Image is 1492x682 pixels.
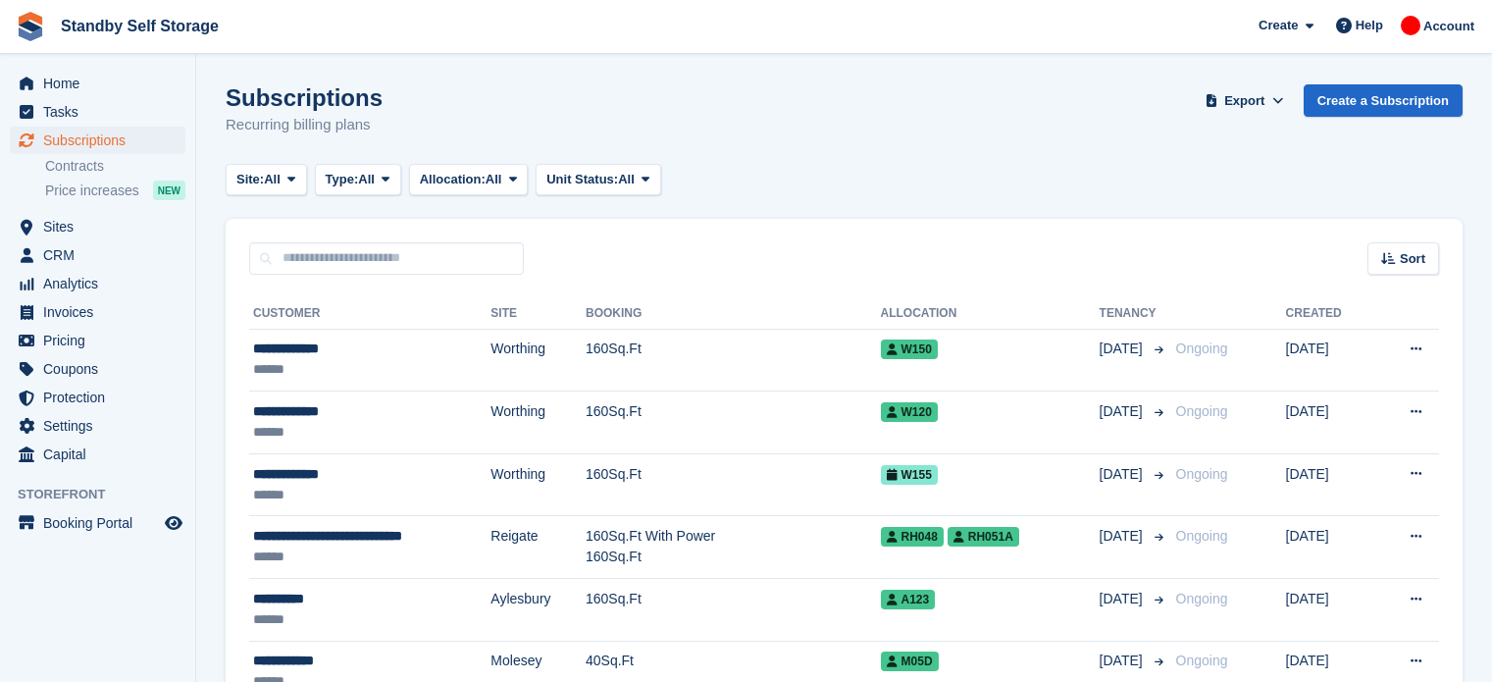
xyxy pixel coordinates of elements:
[490,392,586,454] td: Worthing
[1100,589,1147,609] span: [DATE]
[536,164,660,196] button: Unit Status: All
[1259,16,1298,35] span: Create
[586,516,881,579] td: 160Sq.Ft With Power 160Sq.Ft
[1100,526,1147,547] span: [DATE]
[10,270,185,297] a: menu
[10,441,185,468] a: menu
[1176,466,1228,482] span: Ongoing
[43,355,161,383] span: Coupons
[1100,298,1168,330] th: Tenancy
[358,170,375,189] span: All
[881,298,1100,330] th: Allocation
[10,509,185,537] a: menu
[1100,401,1147,422] span: [DATE]
[1100,651,1147,671] span: [DATE]
[420,170,486,189] span: Allocation:
[1423,17,1474,36] span: Account
[1224,91,1264,111] span: Export
[490,298,586,330] th: Site
[315,164,401,196] button: Type: All
[1176,591,1228,606] span: Ongoing
[226,84,383,111] h1: Subscriptions
[226,164,307,196] button: Site: All
[43,241,161,269] span: CRM
[53,10,227,42] a: Standby Self Storage
[43,270,161,297] span: Analytics
[586,329,881,392] td: 160Sq.Ft
[1286,392,1374,454] td: [DATE]
[586,579,881,642] td: 160Sq.Ft
[10,98,185,126] a: menu
[490,329,586,392] td: Worthing
[226,114,383,136] p: Recurring billing plans
[1401,16,1420,35] img: Aaron Winter
[586,453,881,516] td: 160Sq.Ft
[409,164,529,196] button: Allocation: All
[43,70,161,97] span: Home
[43,98,161,126] span: Tasks
[45,180,185,201] a: Price increases NEW
[43,509,161,537] span: Booking Portal
[43,441,161,468] span: Capital
[43,412,161,440] span: Settings
[586,298,881,330] th: Booking
[1286,579,1374,642] td: [DATE]
[45,157,185,176] a: Contracts
[1100,339,1147,359] span: [DATE]
[10,241,185,269] a: menu
[1286,329,1374,392] td: [DATE]
[1202,84,1288,117] button: Export
[1356,16,1383,35] span: Help
[881,402,938,422] span: W120
[1286,516,1374,579] td: [DATE]
[1400,249,1425,269] span: Sort
[490,453,586,516] td: Worthing
[43,384,161,411] span: Protection
[249,298,490,330] th: Customer
[43,213,161,240] span: Sites
[43,127,161,154] span: Subscriptions
[10,384,185,411] a: menu
[45,182,139,200] span: Price increases
[10,213,185,240] a: menu
[43,327,161,354] span: Pricing
[10,127,185,154] a: menu
[43,298,161,326] span: Invoices
[1286,298,1374,330] th: Created
[1176,528,1228,544] span: Ongoing
[1304,84,1463,117] a: Create a Subscription
[10,70,185,97] a: menu
[326,170,359,189] span: Type:
[881,340,938,359] span: W150
[490,579,586,642] td: Aylesbury
[10,355,185,383] a: menu
[881,527,944,547] span: RH048
[486,170,502,189] span: All
[10,298,185,326] a: menu
[881,590,936,609] span: A123
[881,652,939,671] span: M05D
[1176,403,1228,419] span: Ongoing
[948,527,1019,547] span: RH051A
[1286,453,1374,516] td: [DATE]
[1176,341,1228,356] span: Ongoing
[162,511,185,535] a: Preview store
[236,170,264,189] span: Site:
[618,170,635,189] span: All
[1176,653,1228,668] span: Ongoing
[546,170,618,189] span: Unit Status:
[153,181,185,200] div: NEW
[10,327,185,354] a: menu
[586,392,881,454] td: 160Sq.Ft
[490,516,586,579] td: Reigate
[16,12,45,41] img: stora-icon-8386f47178a22dfd0bd8f6a31ec36ba5ce8667c1dd55bd0f319d3a0aa187defe.svg
[1100,464,1147,485] span: [DATE]
[18,485,195,504] span: Storefront
[10,412,185,440] a: menu
[264,170,281,189] span: All
[881,465,938,485] span: W155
